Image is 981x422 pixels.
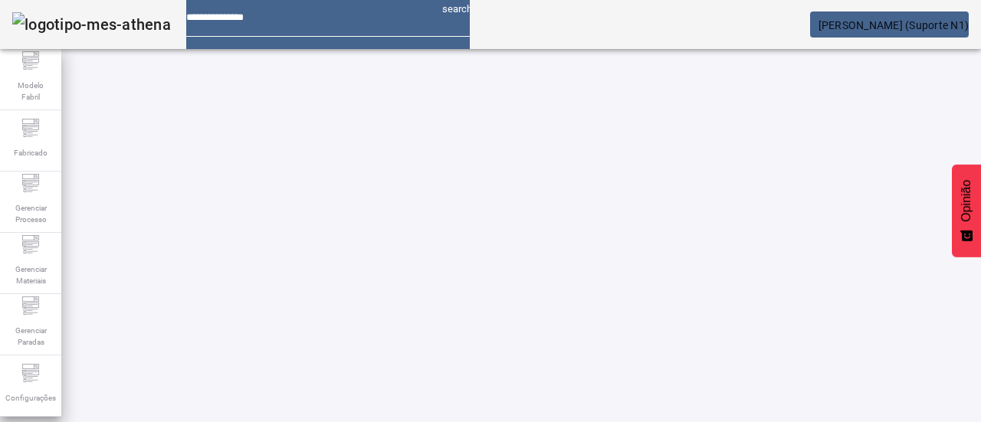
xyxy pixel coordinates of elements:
[960,180,973,222] font: Opinião
[14,149,48,157] font: Fabricado
[15,326,47,346] font: Gerenciar Paradas
[5,394,56,402] font: Configurações
[18,81,44,101] font: Modelo Fabril
[12,12,171,37] img: logotipo-mes-athena
[15,265,47,285] font: Gerenciar Materiais
[819,19,970,31] font: [PERSON_NAME] (Suporte N1)
[952,165,981,257] button: Feedback - Mostrar pesquisa
[15,204,47,224] font: Gerenciar Processo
